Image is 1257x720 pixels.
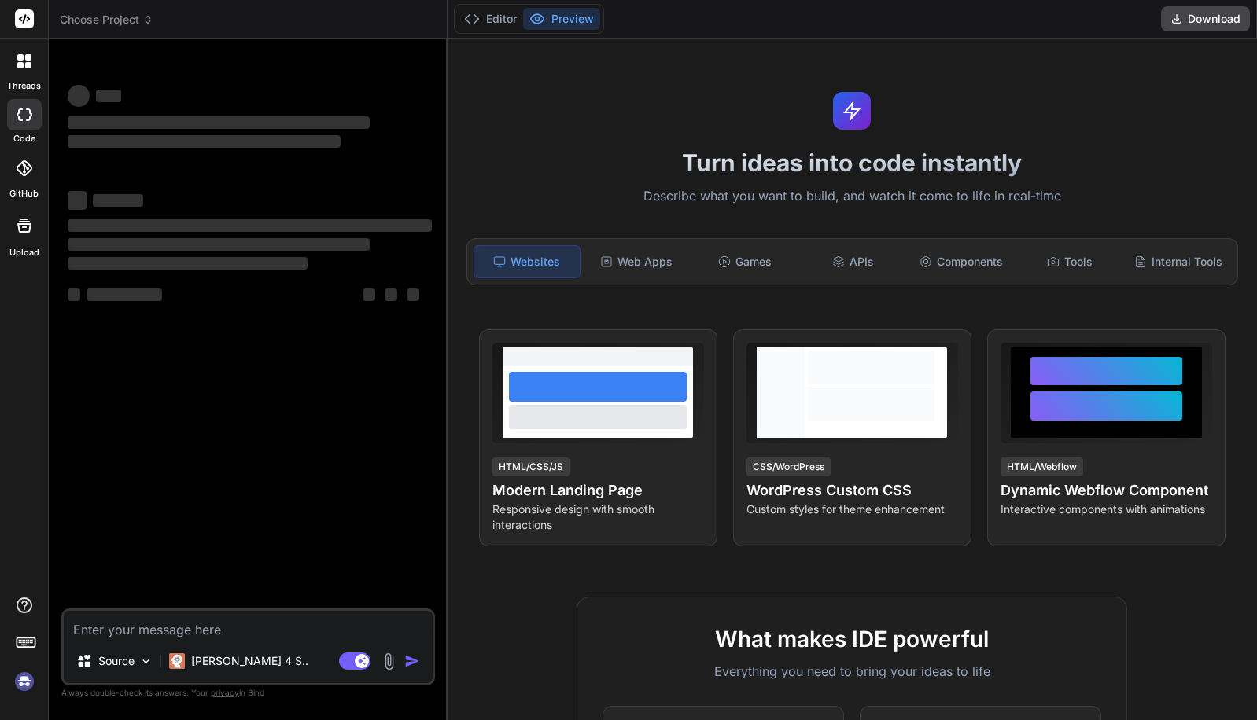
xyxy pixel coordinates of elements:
img: signin [11,668,38,695]
p: [PERSON_NAME] 4 S.. [191,653,308,669]
button: Download [1161,6,1250,31]
label: threads [7,79,41,93]
span: privacy [211,688,239,697]
span: ‌ [68,85,90,107]
h4: Modern Landing Page [492,479,704,501]
img: Claude 4 Sonnet [169,653,185,669]
span: ‌ [363,288,375,301]
h2: What makes IDE powerful [603,623,1101,656]
span: ‌ [87,288,162,301]
span: ‌ [68,116,370,129]
div: Internal Tools [1126,245,1231,278]
div: HTML/CSS/JS [492,457,570,476]
p: Source [98,653,135,669]
label: Upload [9,246,39,259]
div: Web Apps [584,245,689,278]
img: icon [404,653,420,669]
span: ‌ [68,257,308,270]
div: HTML/Webflow [1001,457,1083,476]
label: GitHub [9,187,39,200]
span: ‌ [68,219,432,232]
span: ‌ [68,238,370,251]
span: ‌ [68,288,80,301]
p: Everything you need to bring your ideas to life [603,662,1101,681]
div: Tools [1017,245,1122,278]
p: Custom styles for theme enhancement [746,501,958,517]
span: ‌ [93,194,143,207]
p: Interactive components with animations [1001,501,1212,517]
span: ‌ [68,191,87,210]
div: APIs [801,245,906,278]
span: Choose Project [60,12,153,28]
button: Preview [523,8,600,30]
button: Editor [458,8,523,30]
span: ‌ [68,135,341,148]
p: Describe what you want to build, and watch it come to life in real-time [457,186,1248,207]
p: Responsive design with smooth interactions [492,501,704,533]
p: Always double-check its answers. Your in Bind [61,685,435,700]
img: attachment [380,652,398,670]
h4: WordPress Custom CSS [746,479,958,501]
img: Pick Models [139,655,153,668]
span: ‌ [96,90,121,102]
div: Components [909,245,1014,278]
span: ‌ [385,288,397,301]
label: code [13,132,35,145]
h1: Turn ideas into code instantly [457,149,1248,177]
div: CSS/WordPress [746,457,831,476]
div: Websites [474,245,581,278]
div: Games [692,245,798,278]
h4: Dynamic Webflow Component [1001,479,1212,501]
span: ‌ [407,288,419,301]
